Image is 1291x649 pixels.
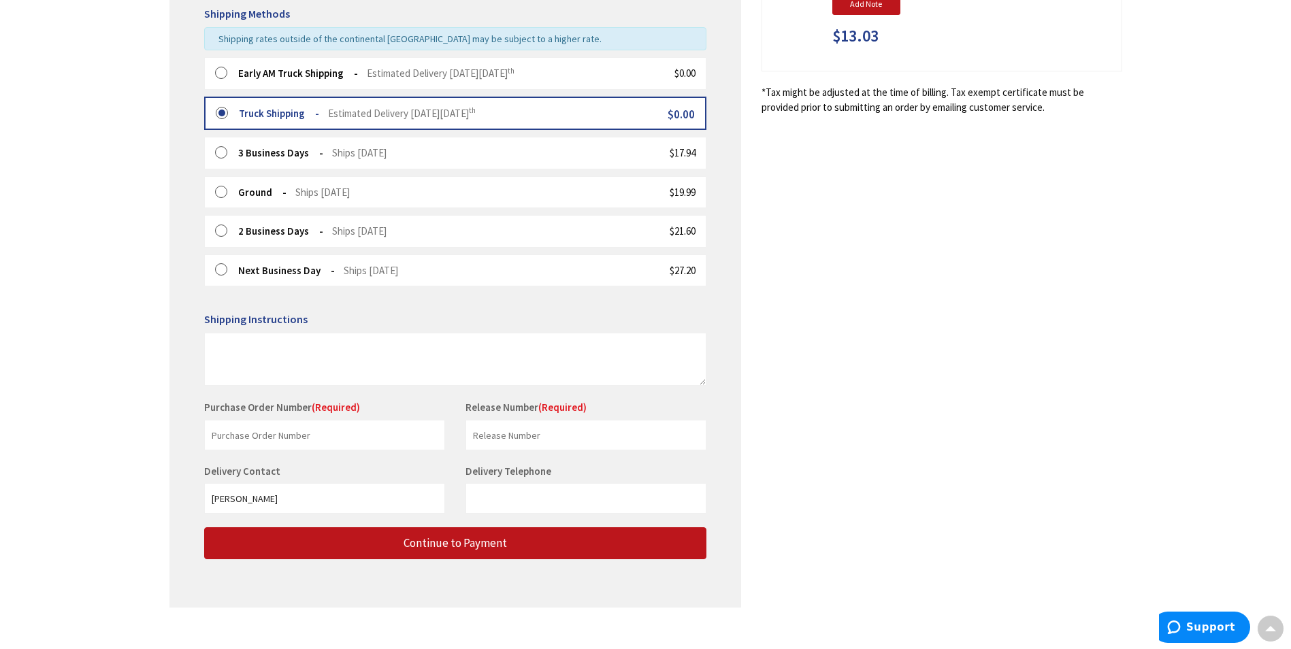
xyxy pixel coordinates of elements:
[469,105,476,115] sup: th
[328,107,476,120] span: Estimated Delivery [DATE][DATE]
[238,67,358,80] strong: Early AM Truck Shipping
[204,420,445,450] input: Purchase Order Number
[295,186,350,199] span: Ships [DATE]
[404,535,507,550] span: Continue to Payment
[465,465,555,478] label: Delivery Telephone
[204,312,308,326] span: Shipping Instructions
[238,264,335,277] strong: Next Business Day
[204,8,706,20] h5: Shipping Methods
[239,107,319,120] strong: Truck Shipping
[465,420,706,450] input: Release Number
[670,186,696,199] span: $19.99
[238,186,287,199] strong: Ground
[204,400,360,414] label: Purchase Order Number
[670,224,696,237] span: $21.60
[344,264,398,277] span: Ships [DATE]
[332,224,387,237] span: Ships [DATE]
[367,67,514,80] span: Estimated Delivery [DATE][DATE]
[670,146,696,159] span: $17.94
[465,400,587,414] label: Release Number
[204,465,284,478] label: Delivery Contact
[1159,612,1250,646] iframe: Opens a widget where you can find more information
[238,146,323,159] strong: 3 Business Days
[762,85,1122,114] : *Tax might be adjusted at the time of billing. Tax exempt certificate must be provided prior to s...
[674,67,696,80] span: $0.00
[508,66,514,76] sup: th
[204,527,706,559] button: Continue to Payment
[312,401,360,414] span: (Required)
[538,401,587,414] span: (Required)
[332,146,387,159] span: Ships [DATE]
[832,27,879,45] span: $13.03
[670,264,696,277] span: $27.20
[668,107,695,122] span: $0.00
[218,33,602,45] span: Shipping rates outside of the continental [GEOGRAPHIC_DATA] may be subject to a higher rate.
[238,224,323,237] strong: 2 Business Days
